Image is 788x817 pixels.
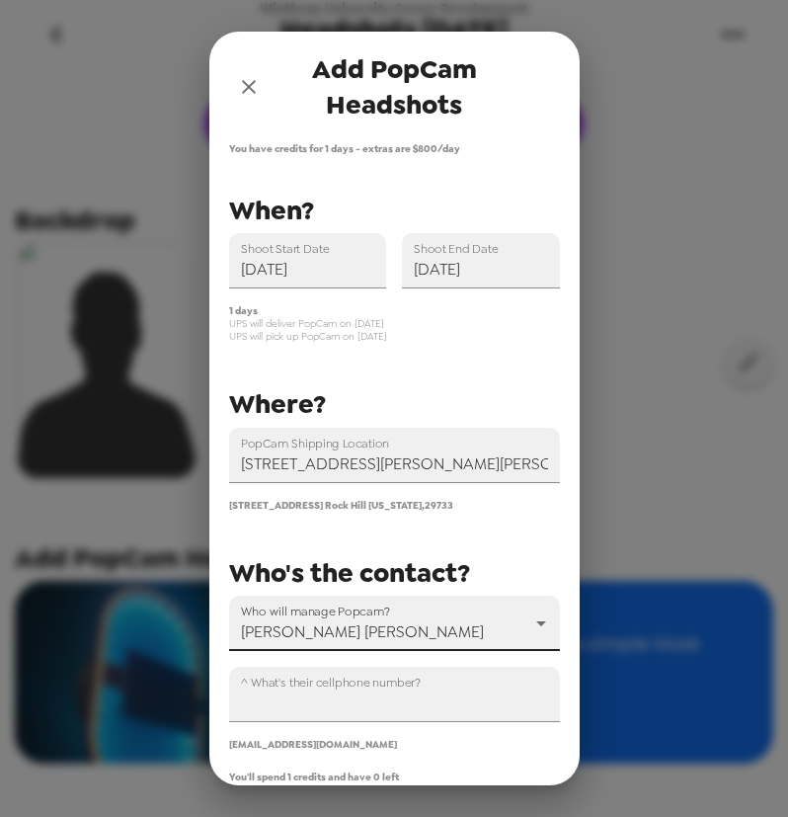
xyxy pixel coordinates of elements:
[229,771,399,783] span: You'll spend 1 credits and have 0 left
[229,317,560,330] span: UPS will deliver PopCam on [DATE]
[229,330,560,343] span: UPS will pick up PopCam on [DATE]
[229,386,326,422] span: Where?
[269,51,520,123] span: Add PopCam Headshots
[229,142,560,155] span: You have credits for 1 days - extras are $ 800 /day
[241,674,421,691] label: ^ What's their cellphone number?
[229,233,387,288] input: Choose date, selected date is Sep 16, 2025
[229,555,470,591] span: Who's the contact?
[229,67,269,107] button: close
[229,428,560,483] input: 701 Oakland Ave
[229,499,453,512] span: [STREET_ADDRESS] Rock Hill [US_STATE] , 29733
[241,603,390,619] label: Who will manage Popcam?
[402,233,560,288] input: Choose date, selected date is Sep 16, 2025
[241,240,329,257] label: Shoot Start Date
[414,240,499,257] label: Shoot End Date
[229,738,397,751] span: [EMAIL_ADDRESS][DOMAIN_NAME]
[241,435,389,451] label: PopCam Shipping Location
[229,596,560,651] div: [PERSON_NAME] [PERSON_NAME]
[229,193,314,228] span: When?
[229,304,560,317] span: 1 days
